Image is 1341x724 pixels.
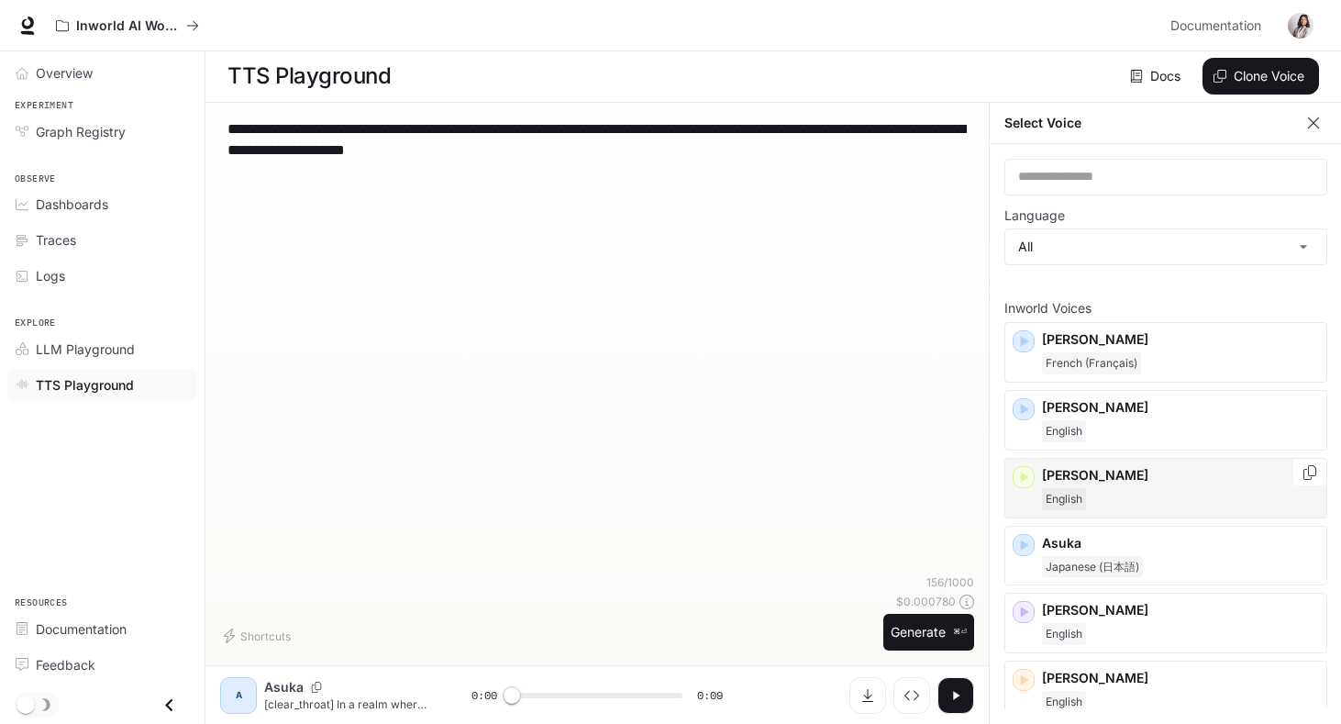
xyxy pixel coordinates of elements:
button: All workspaces [48,7,207,44]
button: Copy Voice ID [304,682,329,693]
p: [clear_throat] In a realm where magic flows like rivers and dragons soar through crimson skies, a... [264,696,427,712]
p: [PERSON_NAME] [1042,669,1319,687]
span: English [1042,488,1086,510]
button: Shortcuts [220,621,298,651]
p: $ 0.000780 [896,594,956,609]
div: A [224,681,253,710]
a: Logs [7,260,197,292]
span: Logs [36,266,65,285]
p: Asuka [264,678,304,696]
button: Close drawer [149,686,190,724]
p: 156 / 1000 [926,574,974,590]
span: English [1042,691,1086,713]
p: ⌘⏎ [953,627,967,638]
a: Docs [1126,58,1188,95]
a: Graph Registry [7,116,197,148]
p: Inworld AI Wonderland [76,18,179,34]
span: Graph Registry [36,122,126,141]
button: Inspect [893,677,930,714]
span: Feedback [36,655,95,674]
a: Documentation [7,613,197,645]
span: 0:00 [471,686,497,705]
a: Overview [7,57,197,89]
span: Dark mode toggle [17,694,35,714]
span: English [1042,623,1086,645]
div: All [1005,229,1326,264]
button: Generate⌘⏎ [883,614,974,652]
span: French (Français) [1042,352,1141,374]
button: User avatar [1282,7,1319,44]
p: Asuka [1042,534,1319,552]
span: Dashboards [36,195,108,214]
img: User avatar [1288,13,1313,39]
p: [PERSON_NAME] [1042,398,1319,417]
a: Traces [7,224,197,256]
span: Overview [36,63,93,83]
button: Download audio [849,677,886,714]
span: 0:09 [697,686,723,705]
p: [PERSON_NAME] [1042,466,1319,485]
a: Documentation [1163,7,1275,44]
span: Traces [36,230,76,250]
button: Clone Voice [1202,58,1319,95]
span: Japanese (日本語) [1042,556,1143,578]
a: Feedback [7,649,197,681]
p: Language [1004,209,1065,222]
span: Documentation [36,619,127,639]
p: [PERSON_NAME] [1042,330,1319,349]
a: Dashboards [7,188,197,220]
span: Documentation [1170,15,1261,38]
h1: TTS Playground [227,58,391,95]
p: Inworld Voices [1004,302,1327,315]
a: TTS Playground [7,369,197,401]
button: Copy Voice ID [1301,465,1319,480]
p: [PERSON_NAME] [1042,601,1319,619]
span: TTS Playground [36,375,134,395]
a: LLM Playground [7,333,197,365]
span: English [1042,420,1086,442]
span: LLM Playground [36,340,135,359]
